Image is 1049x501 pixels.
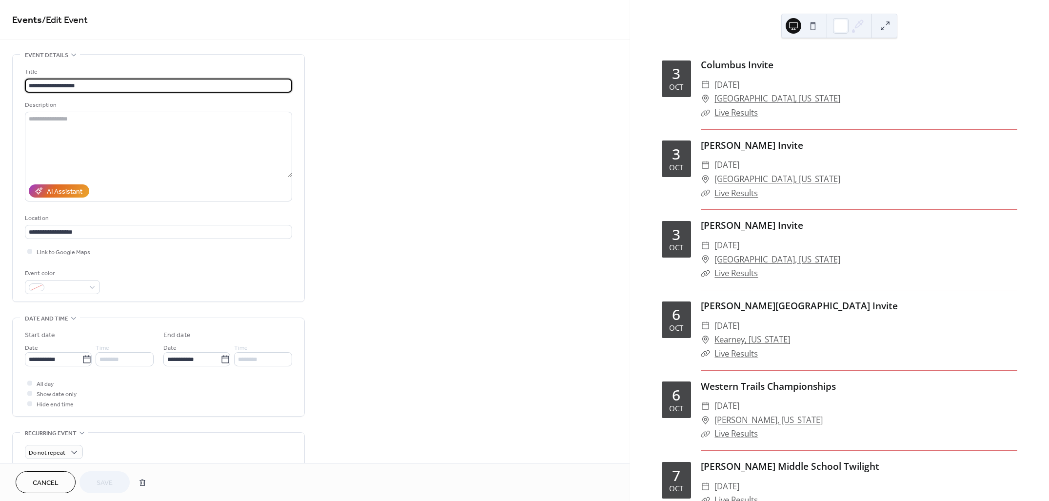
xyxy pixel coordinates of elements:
div: ​ [701,78,710,92]
a: [PERSON_NAME][GEOGRAPHIC_DATA] Invite [701,299,898,312]
div: AI Assistant [47,187,82,197]
button: AI Assistant [29,184,89,198]
a: Events [12,11,42,30]
a: [GEOGRAPHIC_DATA], [US_STATE] [714,172,840,186]
span: Hide end time [37,400,74,410]
span: [DATE] [714,78,739,92]
a: Live Results [714,428,758,439]
a: Live Results [714,267,758,279]
div: Oct [669,164,683,171]
a: [PERSON_NAME] Middle School Twilight [701,460,879,473]
div: 7 [672,468,680,483]
button: Cancel [16,471,76,493]
div: ​ [701,172,710,186]
div: Oct [669,244,683,251]
div: ​ [701,186,710,200]
span: Date and time [25,314,68,324]
div: 3 [672,227,680,242]
div: ​ [701,253,710,267]
div: ​ [701,347,710,361]
span: Show date only [37,389,77,400]
div: 3 [672,147,680,161]
span: [DATE] [714,399,739,413]
div: ​ [701,158,710,172]
a: [GEOGRAPHIC_DATA], [US_STATE] [714,92,840,106]
div: Title [25,67,290,77]
span: Event details [25,50,68,60]
div: Oct [669,83,683,91]
a: Live Results [714,348,758,359]
a: Kearney, [US_STATE] [714,333,790,347]
div: ​ [701,413,710,427]
div: ​ [701,106,710,120]
div: Oct [669,405,683,412]
div: ​ [701,333,710,347]
span: / Edit Event [42,11,88,30]
span: Cancel [33,478,59,488]
div: ​ [701,399,710,413]
div: Oct [669,324,683,332]
div: Description [25,100,290,110]
div: ​ [701,427,710,441]
div: 6 [672,388,680,402]
span: Date [163,343,177,353]
a: Live Results [714,107,758,118]
span: [DATE] [714,158,739,172]
span: Time [96,343,109,353]
div: ​ [701,319,710,333]
div: ​ [701,239,710,253]
div: ​ [701,480,710,494]
div: End date [163,330,191,341]
span: Time [234,343,248,353]
a: [PERSON_NAME] Invite [701,139,803,152]
span: Recurring event [25,428,77,439]
div: Event color [25,268,98,279]
div: Start date [25,330,55,341]
div: ​ [701,266,710,281]
span: [DATE] [714,480,739,494]
div: Location [25,213,290,223]
span: All day [37,379,54,389]
div: ​ [701,92,710,106]
a: [PERSON_NAME] Invite [701,219,803,232]
div: 6 [672,307,680,322]
span: Link to Google Maps [37,247,90,258]
div: Oct [669,485,683,492]
a: [GEOGRAPHIC_DATA], [US_STATE] [714,253,840,267]
a: [PERSON_NAME], [US_STATE] [714,413,823,427]
span: [DATE] [714,239,739,253]
span: [DATE] [714,319,739,333]
div: 3 [672,66,680,81]
a: Live Results [714,187,758,199]
span: Date [25,343,38,353]
span: Do not repeat [29,447,65,459]
a: Western Trails Championships [701,380,836,393]
a: Columbus Invite [701,58,773,71]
